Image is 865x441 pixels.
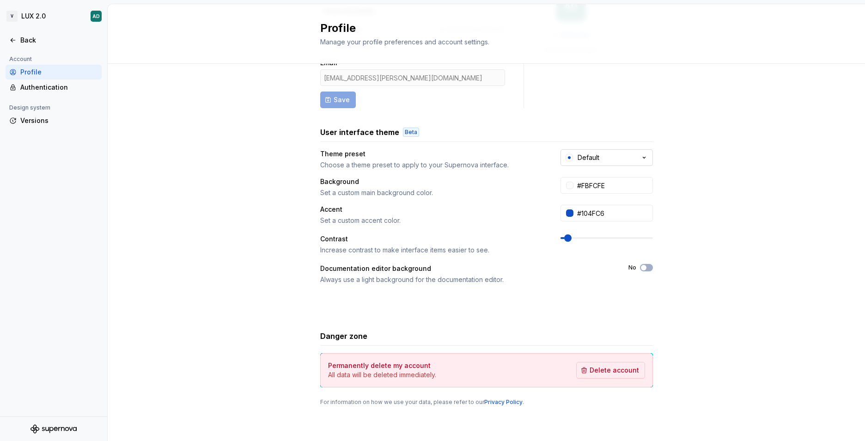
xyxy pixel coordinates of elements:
[628,264,636,271] label: No
[320,275,612,284] div: Always use a light background for the documentation editor.
[320,234,544,244] div: Contrast
[320,127,399,138] h3: User interface theme
[320,177,544,186] div: Background
[21,12,46,21] div: LUX 2.0
[576,362,645,379] button: Delete account
[560,149,653,166] button: Default
[6,65,102,80] a: Profile
[573,177,653,194] input: #FFFFFF
[328,370,436,380] p: All data will be deleted immediately.
[92,12,100,20] div: AD
[6,11,18,22] div: V
[2,6,105,26] button: VLUX 2.0AD
[403,128,419,137] div: Beta
[573,205,653,221] input: #104FC6
[320,38,489,46] span: Manage your profile preferences and account settings.
[590,366,639,375] span: Delete account
[484,398,523,405] a: Privacy Policy
[6,102,54,113] div: Design system
[320,245,544,255] div: Increase contrast to make interface items easier to see.
[30,424,77,434] svg: Supernova Logo
[20,36,98,45] div: Back
[578,153,599,162] div: Default
[320,398,653,406] div: For information on how we use your data, please refer to our .
[320,160,544,170] div: Choose a theme preset to apply to your Supernova interface.
[328,361,431,370] h4: Permanently delete my account
[20,67,98,77] div: Profile
[320,149,544,159] div: Theme preset
[20,83,98,92] div: Authentication
[320,331,367,342] h3: Danger zone
[320,21,642,36] h2: Profile
[320,188,544,197] div: Set a custom main background color.
[6,80,102,95] a: Authentication
[320,264,612,273] div: Documentation editor background
[20,116,98,125] div: Versions
[320,216,544,225] div: Set a custom accent color.
[6,113,102,128] a: Versions
[6,54,36,65] div: Account
[6,33,102,48] a: Back
[320,205,544,214] div: Accent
